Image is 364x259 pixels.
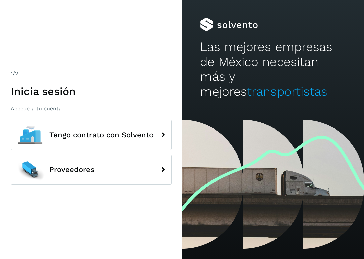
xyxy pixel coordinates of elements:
[11,85,172,98] h1: Inicia sesión
[11,70,172,78] div: /2
[49,131,154,139] span: Tengo contrato con Solvento
[49,166,95,174] span: Proveedores
[11,120,172,150] button: Tengo contrato con Solvento
[11,155,172,185] button: Proveedores
[247,84,327,99] span: transportistas
[200,39,346,99] h2: Las mejores empresas de México necesitan más y mejores
[11,105,172,112] p: Accede a tu cuenta
[11,70,13,77] span: 1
